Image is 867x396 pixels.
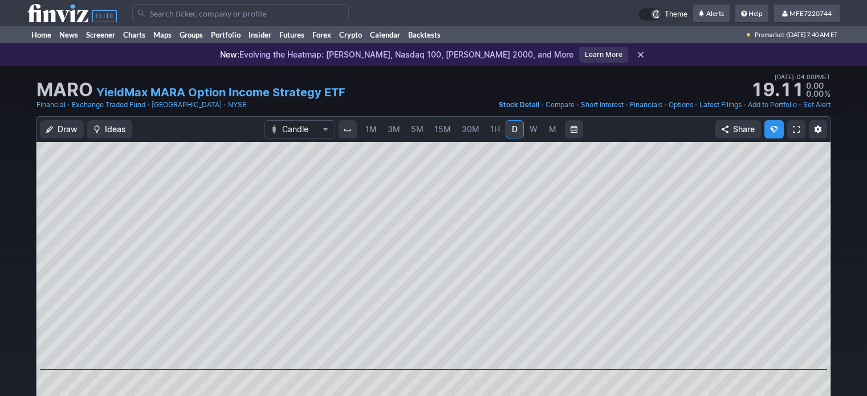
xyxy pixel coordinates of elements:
a: Help [735,5,768,23]
span: New: [220,50,239,59]
span: 30M [462,124,479,134]
span: • [664,99,667,111]
span: • [794,72,797,82]
a: 30M [457,120,485,138]
a: Groups [176,26,207,43]
span: • [743,99,747,111]
button: Explore new features [764,120,784,138]
a: Financials [630,99,662,111]
a: Financial [36,99,66,111]
a: NYSE [228,99,246,111]
a: Fullscreen [787,120,805,138]
span: M [549,124,556,134]
button: Ideas [87,120,132,138]
button: Chart Type [264,120,335,138]
a: Add to Portfolio [748,99,797,111]
span: 1M [365,124,377,134]
span: 1H [490,124,500,134]
button: Range [565,120,583,138]
span: • [146,99,150,111]
span: 3M [388,124,400,134]
span: 0.00 [806,81,824,91]
span: 0.00 [806,89,824,99]
a: 3M [382,120,405,138]
a: 1M [360,120,382,138]
span: Theme [665,8,687,21]
a: 5M [406,120,429,138]
span: • [694,99,698,111]
a: 15M [429,120,456,138]
span: 5M [411,124,424,134]
span: • [798,99,802,111]
a: Alerts [693,5,730,23]
a: MFE7220744 [774,5,840,23]
span: Draw [58,124,78,135]
a: Backtests [404,26,445,43]
a: News [55,26,82,43]
span: • [223,99,227,111]
a: D [506,120,524,138]
span: Ideas [105,124,126,135]
span: • [540,99,544,111]
a: 1H [485,120,505,138]
a: Stock Detail [499,99,539,111]
a: [GEOGRAPHIC_DATA] [152,99,222,111]
a: Learn More [579,47,628,63]
a: Exchange Traded Fund [72,99,145,111]
a: Insider [245,26,275,43]
span: • [576,99,580,111]
a: Portfolio [207,26,245,43]
h1: MARO [36,81,93,99]
a: Home [27,26,55,43]
strong: 19.11 [751,81,804,99]
a: Options [669,99,693,111]
a: Short Interest [581,99,624,111]
p: Evolving the Heatmap: [PERSON_NAME], Nasdaq 100, [PERSON_NAME] 2000, and More [220,49,573,60]
button: Draw [40,120,84,138]
span: Stock Detail [499,100,539,109]
button: Share [715,120,761,138]
span: [DATE] 7:40 AM ET [787,26,837,43]
a: Forex [308,26,335,43]
span: • [67,99,71,111]
a: Screener [82,26,119,43]
span: % [824,89,831,99]
a: W [524,120,543,138]
a: M [543,120,561,138]
button: Interval [339,120,357,138]
a: Theme [638,8,687,21]
a: Maps [149,26,176,43]
span: • [625,99,629,111]
span: MFE7220744 [789,9,832,18]
input: Search [132,4,349,22]
span: Share [733,124,755,135]
a: Futures [275,26,308,43]
span: Candle [282,124,318,135]
span: Latest Filings [699,100,742,109]
span: 15M [434,124,451,134]
a: Crypto [335,26,366,43]
a: Set Alert [803,99,831,111]
a: Compare [546,99,575,111]
button: Chart Settings [809,120,827,138]
a: Calendar [366,26,404,43]
span: [DATE] 04:00PM ET [775,72,831,82]
a: YieldMax MARA Option Income Strategy ETF [96,84,345,100]
a: Charts [119,26,149,43]
span: D [512,124,518,134]
a: Latest Filings [699,99,742,111]
span: Premarket · [755,26,787,43]
span: W [530,124,538,134]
